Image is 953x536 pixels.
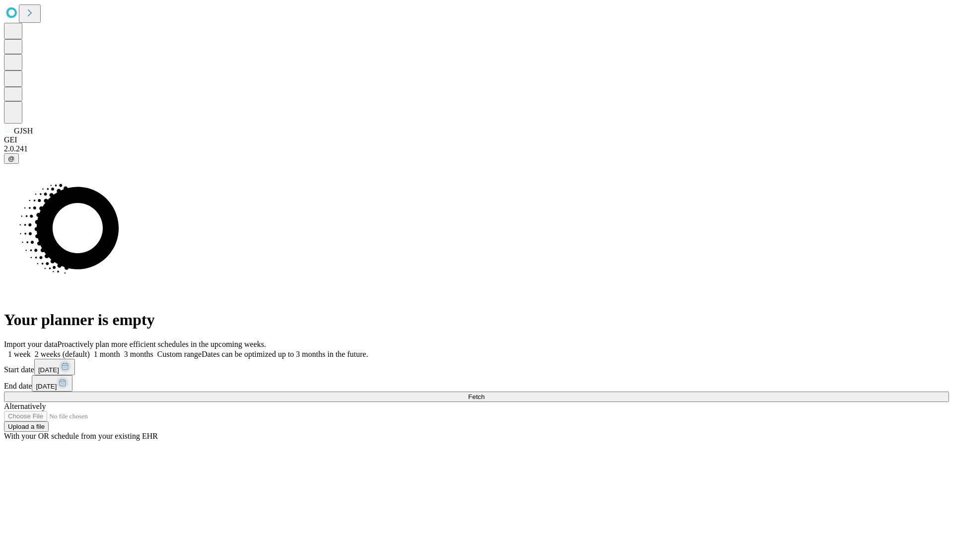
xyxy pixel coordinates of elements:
div: GEI [4,135,949,144]
span: Dates can be optimized up to 3 months in the future. [202,350,368,358]
span: With your OR schedule from your existing EHR [4,432,158,440]
div: End date [4,375,949,392]
span: 1 week [8,350,31,358]
button: [DATE] [32,375,72,392]
span: 2 weeks (default) [35,350,90,358]
div: Start date [4,359,949,375]
span: Proactively plan more efficient schedules in the upcoming weeks. [58,340,266,348]
span: [DATE] [38,366,59,374]
div: 2.0.241 [4,144,949,153]
span: 1 month [94,350,120,358]
span: 3 months [124,350,153,358]
span: [DATE] [36,383,57,390]
span: Alternatively [4,402,46,410]
span: GJSH [14,127,33,135]
span: Custom range [157,350,202,358]
button: [DATE] [34,359,75,375]
span: Import your data [4,340,58,348]
button: @ [4,153,19,164]
h1: Your planner is empty [4,311,949,329]
span: @ [8,155,15,162]
button: Fetch [4,392,949,402]
button: Upload a file [4,421,49,432]
span: Fetch [468,393,484,401]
